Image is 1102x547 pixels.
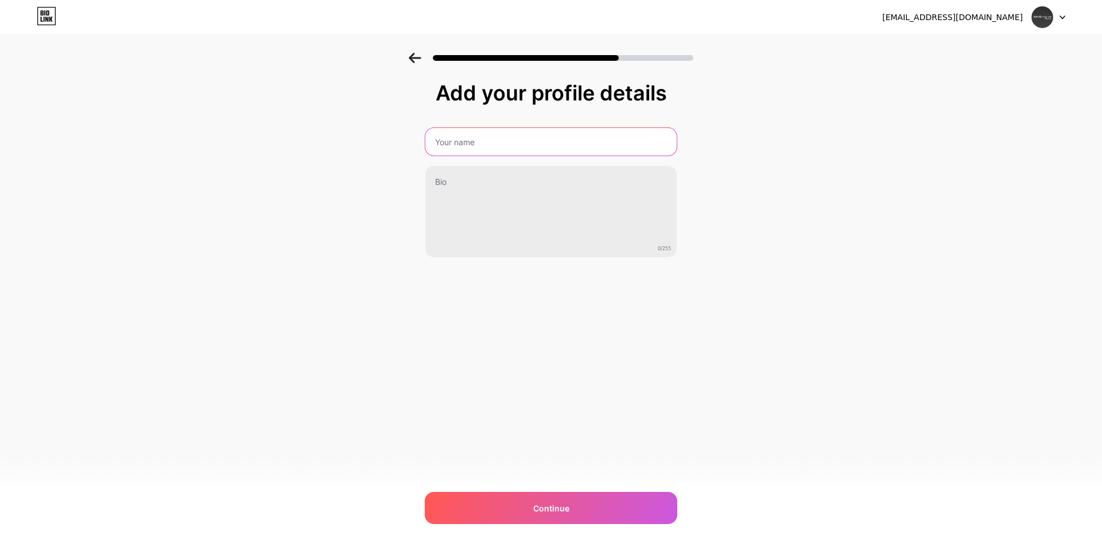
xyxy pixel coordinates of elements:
img: spartan21 [1031,6,1053,28]
div: Add your profile details [430,82,672,104]
span: Continue [533,502,569,514]
input: Your name [425,128,677,156]
div: [EMAIL_ADDRESS][DOMAIN_NAME] [882,11,1023,24]
span: 0/255 [658,246,671,253]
